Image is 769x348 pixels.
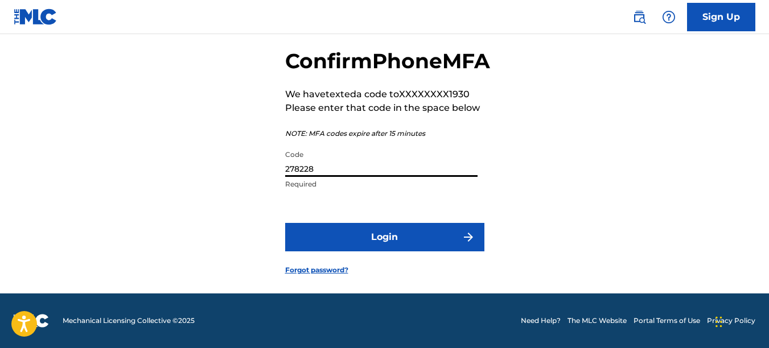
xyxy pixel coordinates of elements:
p: Required [285,179,478,189]
p: NOTE: MFA codes expire after 15 minutes [285,129,490,139]
a: Sign Up [687,3,755,31]
a: Forgot password? [285,265,348,275]
button: Login [285,223,484,251]
p: We have texted a code to XXXXXXXX1930 [285,88,490,101]
img: f7272a7cc735f4ea7f67.svg [462,230,475,244]
h2: Confirm Phone MFA [285,48,490,74]
a: Public Search [628,6,651,28]
p: Please enter that code in the space below [285,101,490,115]
div: Help [657,6,680,28]
img: search [632,10,646,24]
a: Portal Terms of Use [634,316,700,326]
a: The MLC Website [568,316,627,326]
img: MLC Logo [14,9,57,25]
a: Need Help? [521,316,561,326]
a: Privacy Policy [707,316,755,326]
iframe: Chat Widget [712,293,769,348]
span: Mechanical Licensing Collective © 2025 [63,316,195,326]
div: Drag [715,305,722,339]
img: logo [14,314,49,328]
img: help [662,10,676,24]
